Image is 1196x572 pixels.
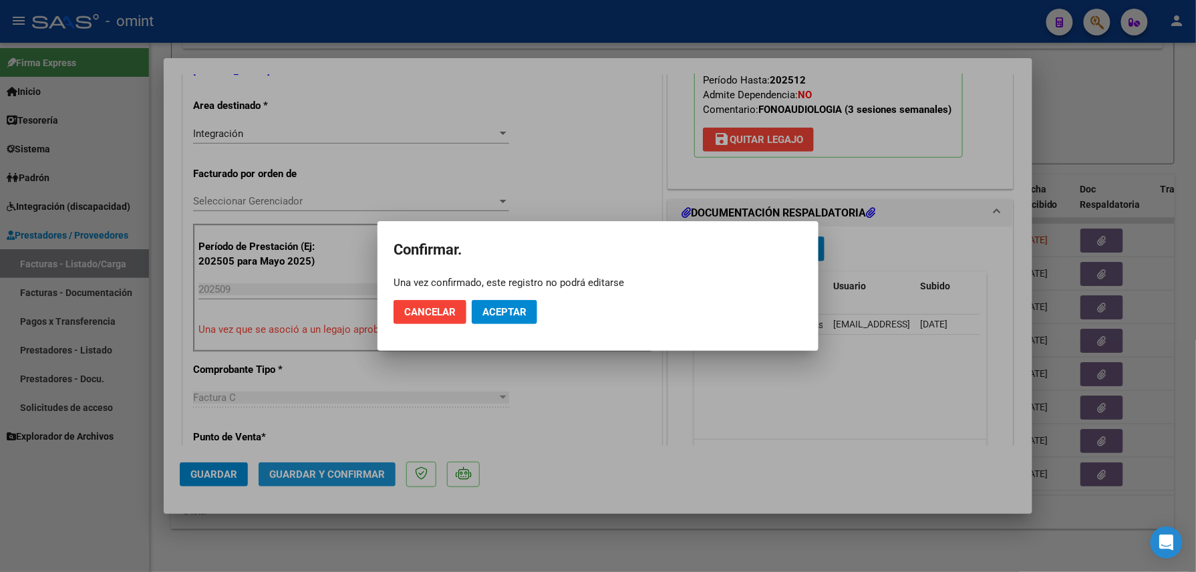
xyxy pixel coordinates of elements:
[394,237,802,263] h2: Confirmar.
[394,276,802,289] div: Una vez confirmado, este registro no podrá editarse
[404,306,456,318] span: Cancelar
[482,306,527,318] span: Aceptar
[472,300,537,324] button: Aceptar
[394,300,466,324] button: Cancelar
[1151,527,1183,559] div: Open Intercom Messenger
